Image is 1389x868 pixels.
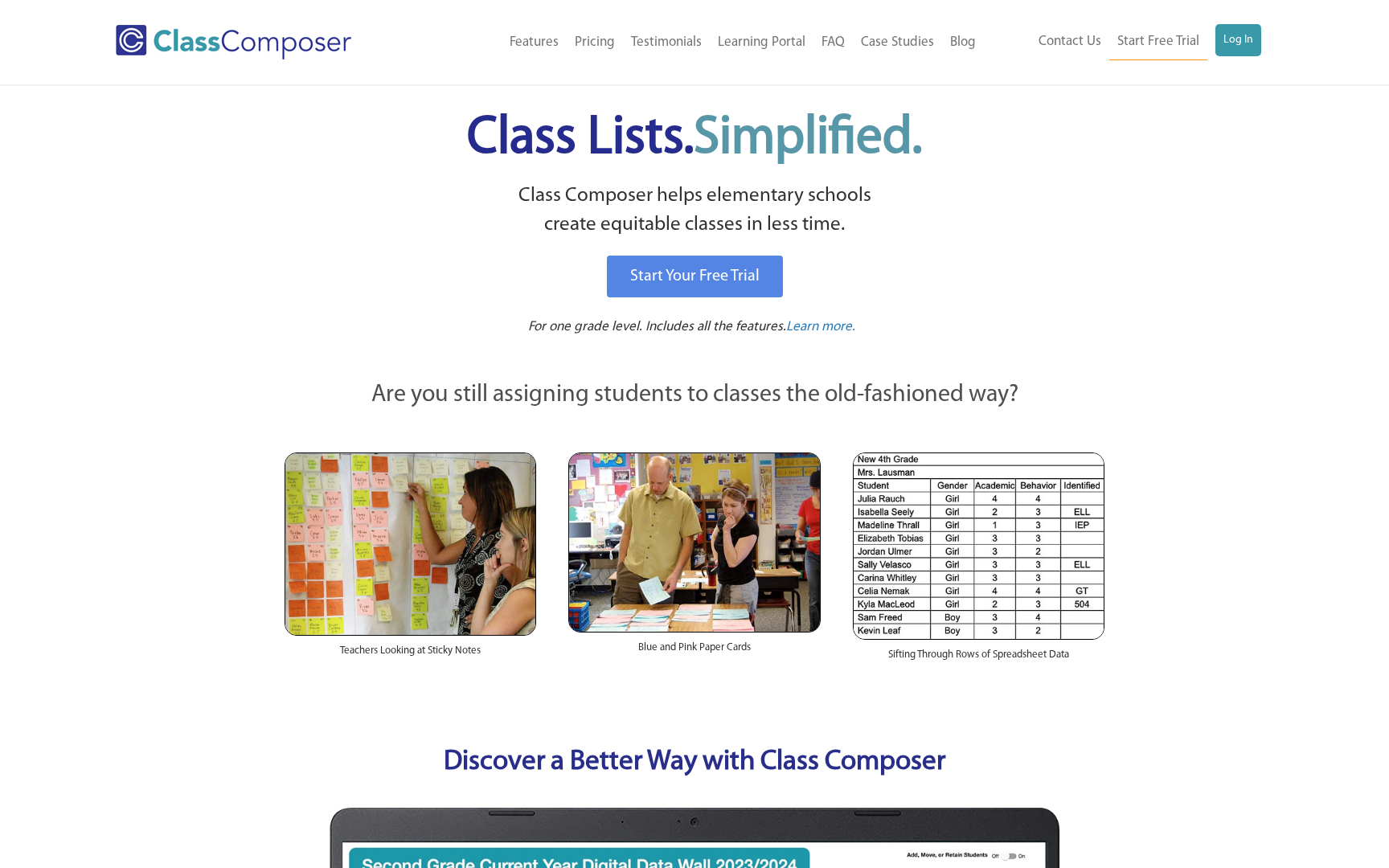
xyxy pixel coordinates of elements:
a: Learning Portal [710,25,813,60]
img: Teachers Looking at Sticky Notes [285,452,536,636]
img: Blue and Pink Paper Cards [568,452,820,632]
p: Discover a Better Way with Class Composer [268,743,1121,784]
a: Log In [1215,24,1261,56]
p: Class Composer helps elementary schools create equitable classes in less time. [282,182,1107,240]
a: Learn more. [786,317,855,338]
span: For one grade level. Includes all the features. [528,320,786,334]
img: Class Composer [116,25,351,59]
nav: Header Menu [984,24,1261,60]
div: Sifting Through Rows of Spreadsheet Data [853,640,1104,678]
img: Spreadsheets [853,452,1104,640]
p: Are you still assigning students to classes the old-fashioned way? [285,378,1104,413]
a: Pricing [567,25,623,60]
a: Start Free Trial [1109,24,1207,60]
a: Case Studies [853,25,942,60]
div: Blue and Pink Paper Cards [568,633,820,671]
a: Testimonials [623,25,710,60]
span: Learn more. [786,320,855,334]
span: Start Your Free Trial [630,268,760,285]
a: Features [502,25,567,60]
div: Teachers Looking at Sticky Notes [285,636,536,674]
span: Class Lists. [467,113,922,165]
a: FAQ [813,25,853,60]
a: Contact Us [1030,24,1109,59]
nav: Header Menu [417,25,984,60]
a: Blog [942,25,984,60]
a: Start Your Free Trial [607,256,783,297]
span: Simplified. [694,113,922,165]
